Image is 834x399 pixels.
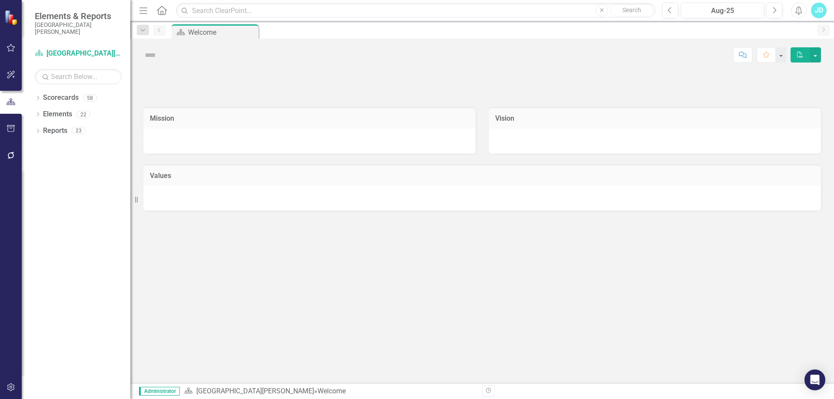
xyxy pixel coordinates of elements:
span: Search [622,7,641,13]
div: Welcome [188,27,256,38]
input: Search Below... [35,69,122,84]
input: Search ClearPoint... [176,3,655,18]
span: Elements & Reports [35,11,122,21]
button: Aug-25 [681,3,764,18]
div: » [184,386,476,396]
h3: Vision [495,115,814,122]
button: Search [610,4,653,16]
a: Reports [43,126,67,136]
div: Aug-25 [684,6,761,16]
div: 58 [83,94,97,102]
button: JD [811,3,827,18]
img: Not Defined [143,48,157,62]
a: [GEOGRAPHIC_DATA][PERSON_NAME] [35,49,122,59]
a: Elements [43,109,72,119]
div: Open Intercom Messenger [804,369,825,390]
h3: Values [150,172,814,180]
small: [GEOGRAPHIC_DATA][PERSON_NAME] [35,21,122,36]
div: 22 [76,111,90,118]
a: [GEOGRAPHIC_DATA][PERSON_NAME] [196,387,314,395]
div: 23 [72,127,86,135]
span: Administrator [139,387,180,396]
a: Scorecards [43,93,79,103]
div: Welcome [318,387,346,395]
h3: Mission [150,115,469,122]
img: ClearPoint Strategy [4,10,20,25]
